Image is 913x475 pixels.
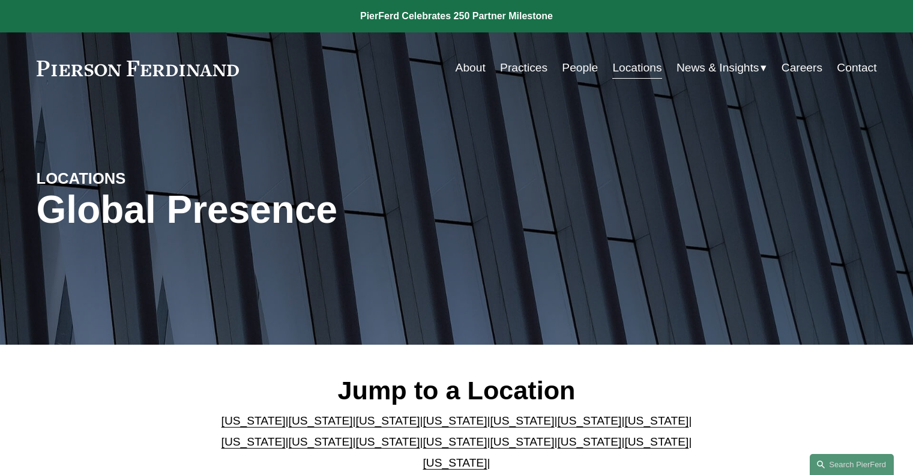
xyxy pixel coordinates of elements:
a: [US_STATE] [423,435,487,448]
a: Search this site [810,454,894,475]
a: Locations [612,56,661,79]
h4: LOCATIONS [37,169,247,188]
a: Careers [782,56,822,79]
a: [US_STATE] [423,456,487,469]
a: About [456,56,486,79]
a: [US_STATE] [557,414,621,427]
a: [US_STATE] [624,414,689,427]
a: [US_STATE] [557,435,621,448]
a: [US_STATE] [423,414,487,427]
a: [US_STATE] [356,414,420,427]
a: [US_STATE] [221,435,286,448]
a: Practices [500,56,547,79]
a: folder dropdown [676,56,767,79]
a: [US_STATE] [490,414,554,427]
h1: Global Presence [37,188,597,232]
a: [US_STATE] [624,435,689,448]
a: [US_STATE] [356,435,420,448]
a: [US_STATE] [289,435,353,448]
a: People [562,56,598,79]
h2: Jump to a Location [211,375,702,406]
a: [US_STATE] [490,435,554,448]
a: [US_STATE] [289,414,353,427]
a: Contact [837,56,876,79]
a: [US_STATE] [221,414,286,427]
span: News & Insights [676,58,759,79]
